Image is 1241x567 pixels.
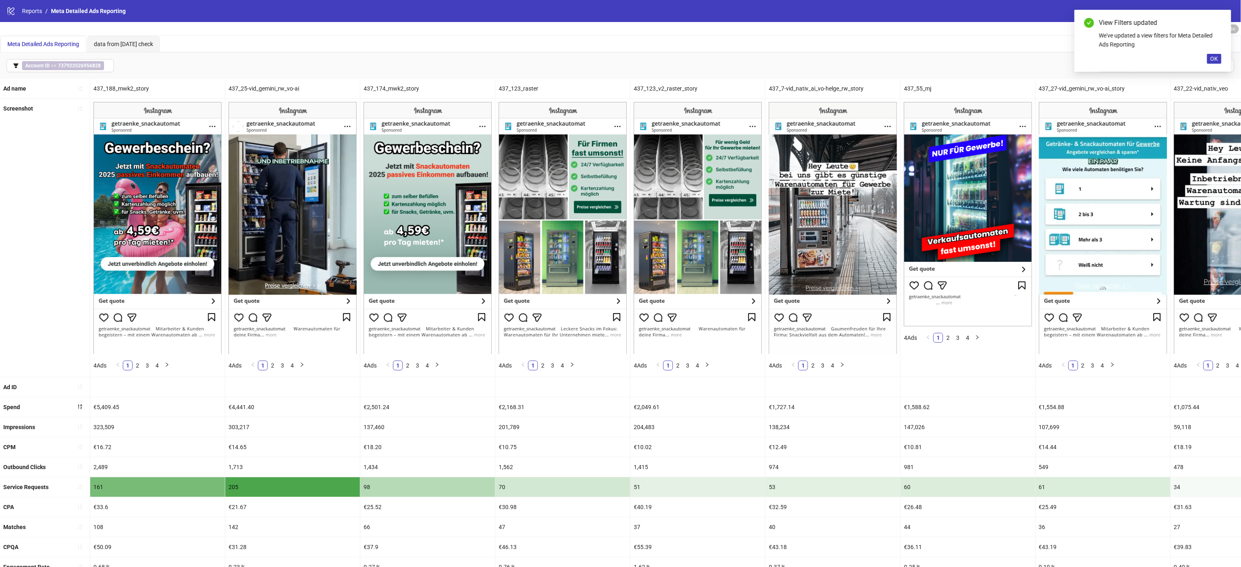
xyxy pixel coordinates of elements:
[364,102,492,354] img: Screenshot 120232113787150338
[1078,361,1088,370] li: 2
[570,362,575,367] span: right
[963,333,972,342] a: 4
[538,361,548,370] li: 2
[901,417,1035,437] div: 147,026
[518,361,528,370] button: left
[93,362,107,369] span: 4 Ads
[225,537,360,557] div: €31.28
[683,361,692,370] a: 3
[45,7,48,16] li: /
[360,397,495,417] div: €2,501.24
[953,333,962,342] a: 3
[953,333,963,343] li: 3
[229,362,242,369] span: 4 Ads
[3,424,35,430] b: Impressions
[225,457,360,477] div: 1,713
[1223,361,1232,370] a: 3
[495,397,630,417] div: €2,168.31
[3,484,49,490] b: Service Requests
[22,61,104,70] span: ==
[663,361,673,370] li: 1
[673,361,682,370] a: 2
[1036,437,1170,457] div: €14.44
[435,362,440,367] span: right
[693,361,702,370] a: 4
[567,361,577,370] button: right
[1036,497,1170,517] div: €25.49
[495,537,630,557] div: €46.13
[1068,361,1078,370] li: 1
[297,361,307,370] li: Next Page
[152,361,162,370] li: 4
[113,361,123,370] button: left
[162,361,172,370] li: Next Page
[77,106,83,111] span: sort-ascending
[20,7,44,16] a: Reports
[1059,361,1068,370] button: left
[495,497,630,517] div: €30.98
[143,361,152,370] a: 3
[386,362,391,367] span: left
[383,361,393,370] li: Previous Page
[360,497,495,517] div: €25.52
[1194,361,1203,370] button: left
[3,504,14,510] b: CPA
[113,361,123,370] li: Previous Page
[944,333,952,342] a: 2
[422,361,432,370] li: 4
[153,361,162,370] a: 4
[558,361,567,370] a: 4
[258,361,268,370] li: 1
[630,397,765,417] div: €2,049.61
[901,79,1035,98] div: 437_55_mj
[630,497,765,517] div: €40.19
[788,361,798,370] button: left
[229,102,357,354] img: Screenshot 120232113787050338
[499,102,627,354] img: Screenshot 120232113787110338
[393,361,402,370] a: 1
[1210,55,1218,62] span: OK
[901,517,1035,537] div: 44
[828,361,837,370] a: 4
[1110,362,1115,367] span: right
[268,361,277,370] a: 2
[818,361,827,370] a: 3
[702,361,712,370] button: right
[1213,361,1223,370] li: 2
[693,361,702,370] li: 4
[3,544,18,550] b: CPQA
[364,362,377,369] span: 4 Ads
[90,417,225,437] div: 323,509
[634,362,647,369] span: 4 Ads
[360,537,495,557] div: €37.9
[7,59,114,72] button: Account ID == 737922526956828
[766,437,900,457] div: €12.49
[360,477,495,497] div: 98
[495,477,630,497] div: 70
[115,362,120,367] span: left
[901,437,1035,457] div: €10.81
[904,334,917,341] span: 4 Ads
[924,333,933,343] li: Previous Page
[413,361,422,370] a: 3
[360,79,495,98] div: 437_174_mwk2_story
[288,361,297,370] a: 4
[630,537,765,557] div: €55.39
[1039,102,1167,354] img: Screenshot 120233076610550338
[383,361,393,370] button: left
[413,361,422,370] li: 3
[77,504,83,510] span: sort-ascending
[630,437,765,457] div: €10.02
[1036,79,1170,98] div: 437_27-vid_gemini_rw_vo-ai_story
[142,361,152,370] li: 3
[766,79,900,98] div: 437_7-vid_nativ_ai_vo-helge_rw_story
[393,361,403,370] li: 1
[58,63,101,69] b: 737922526956828
[766,497,900,517] div: €32.59
[90,537,225,557] div: €50.09
[630,79,765,98] div: 437_123_v2_raster_story
[1039,362,1052,369] span: 4 Ads
[548,361,557,370] a: 3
